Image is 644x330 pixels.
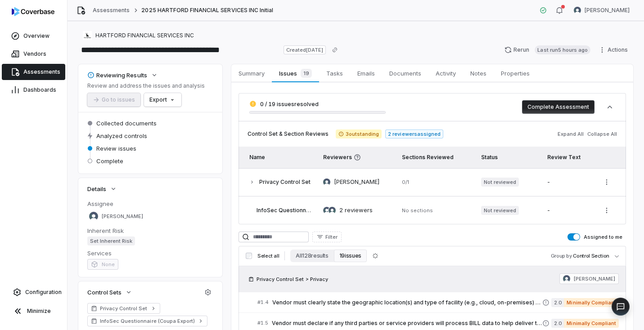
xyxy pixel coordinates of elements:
[432,67,459,79] span: Activity
[402,154,454,161] span: Sections Reviewed
[257,253,279,259] span: Select all
[87,249,213,257] dt: Services
[551,253,572,259] span: Group by
[96,119,157,127] span: Collected documents
[100,317,195,325] span: InfoSec Questionnaire (Coupa Export)
[2,64,65,80] a: Assessments
[385,129,443,138] span: 2 reviewers assigned
[23,50,46,58] span: Vendors
[481,178,519,187] span: Not reviewed
[481,206,519,215] span: Not reviewed
[85,284,135,300] button: Control Sets
[259,178,311,185] span: Privacy Control Set
[402,179,409,185] span: 0 / 1
[235,67,268,79] span: Summary
[402,207,433,214] span: No sections
[87,185,106,193] span: Details
[25,289,62,296] span: Configuration
[4,302,63,320] button: Minimize
[257,292,619,312] a: #1.4Vendor must clearly state the geographic location(s) and type of facility (e.g., cloud, on-pr...
[336,129,382,138] span: 3 outstanding
[4,284,63,300] a: Configuration
[467,67,490,79] span: Notes
[23,32,50,40] span: Overview
[535,45,590,54] span: Last run 5 hours ago
[339,206,373,215] span: 2 reviewers
[89,212,98,221] img: Daniel Aranibar avatar
[334,250,367,262] button: 19 issues
[257,320,268,326] span: # 1.5
[323,154,392,161] span: Reviewers
[272,299,542,306] span: Vendor must clearly state the geographic location(s) and type of facility (e.g., cloud, on-premis...
[547,207,589,214] div: -
[497,67,533,79] span: Properties
[100,305,148,312] span: Privacy Control Set
[23,86,56,94] span: Dashboards
[87,303,160,314] a: Privacy Control Set
[275,67,315,80] span: Issues
[551,298,564,307] span: 2.0
[248,130,329,138] span: Control Set & Section Reviews
[481,154,498,161] span: Status
[585,126,620,142] button: Collapse All
[85,181,120,197] button: Details
[27,308,51,315] span: Minimize
[567,233,580,241] button: Assigned to me
[334,178,379,187] span: [PERSON_NAME]
[144,93,181,107] button: Export
[564,298,619,307] span: Minimally Compliant
[2,82,65,98] a: Dashboards
[87,71,147,79] div: Reviewing Results
[85,67,161,83] button: Reviewing Results
[2,46,65,62] a: Vendors
[93,7,130,14] a: Assessments
[574,275,615,282] span: [PERSON_NAME]
[87,236,135,245] span: Set Inherent Risk
[386,67,425,79] span: Documents
[95,32,194,39] span: HARTFORD FINANCIAL SERVICES INC
[574,7,581,14] img: Daniel Aranibar avatar
[354,67,378,79] span: Emails
[87,200,213,208] dt: Assignee
[284,45,326,54] span: Created [DATE]
[323,67,347,79] span: Tasks
[87,82,205,89] p: Review and address the issues and analysis
[301,69,312,78] span: 19
[567,233,622,241] label: Assigned to me
[564,319,619,328] span: Minimally Compliant
[547,178,589,186] div: -
[499,43,596,57] button: RerunLast run5 hours ago
[596,43,633,57] button: Actions
[87,288,122,296] span: Control Sets
[555,126,586,142] button: Expand All
[547,154,581,161] span: Review Text
[257,299,269,306] span: # 1.4
[96,132,147,140] span: Analyzed controls
[102,213,143,220] span: [PERSON_NAME]
[563,275,570,282] img: Daniel Aranibar avatar
[329,207,336,214] img: Hammed Bakare avatar
[312,232,342,242] button: Filter
[327,42,343,58] button: Copy link
[522,100,594,114] button: Complete Assessment
[87,316,207,326] a: InfoSec Questionnaire (Coupa Export)
[96,144,136,152] span: Review issues
[96,157,123,165] span: Complete
[12,7,54,16] img: Coverbase logo
[272,320,542,327] span: Vendor must declare if any third parties or service providers will process BILL data to help deli...
[141,7,273,14] span: 2025 HARTFORD FINANCIAL SERVICES INC Initial
[87,227,213,235] dt: Inherent Risk
[23,68,60,76] span: Assessments
[260,101,319,107] span: 0 / 19 issues resolved
[585,7,630,14] span: [PERSON_NAME]
[257,207,358,214] span: InfoSec Questionnaire (Coupa Export)
[290,250,333,262] button: All 128 results
[2,28,65,44] a: Overview
[257,276,328,283] span: Privacy Control Set > Privacy
[323,207,330,214] img: Daniel Aranibar avatar
[246,253,252,259] input: Select all
[323,178,330,186] img: Daniel Aranibar avatar
[80,27,197,44] button: https://thehartford.com/HARTFORD FINANCIAL SERVICES INC
[325,234,338,241] span: Filter
[551,319,564,328] span: 2.0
